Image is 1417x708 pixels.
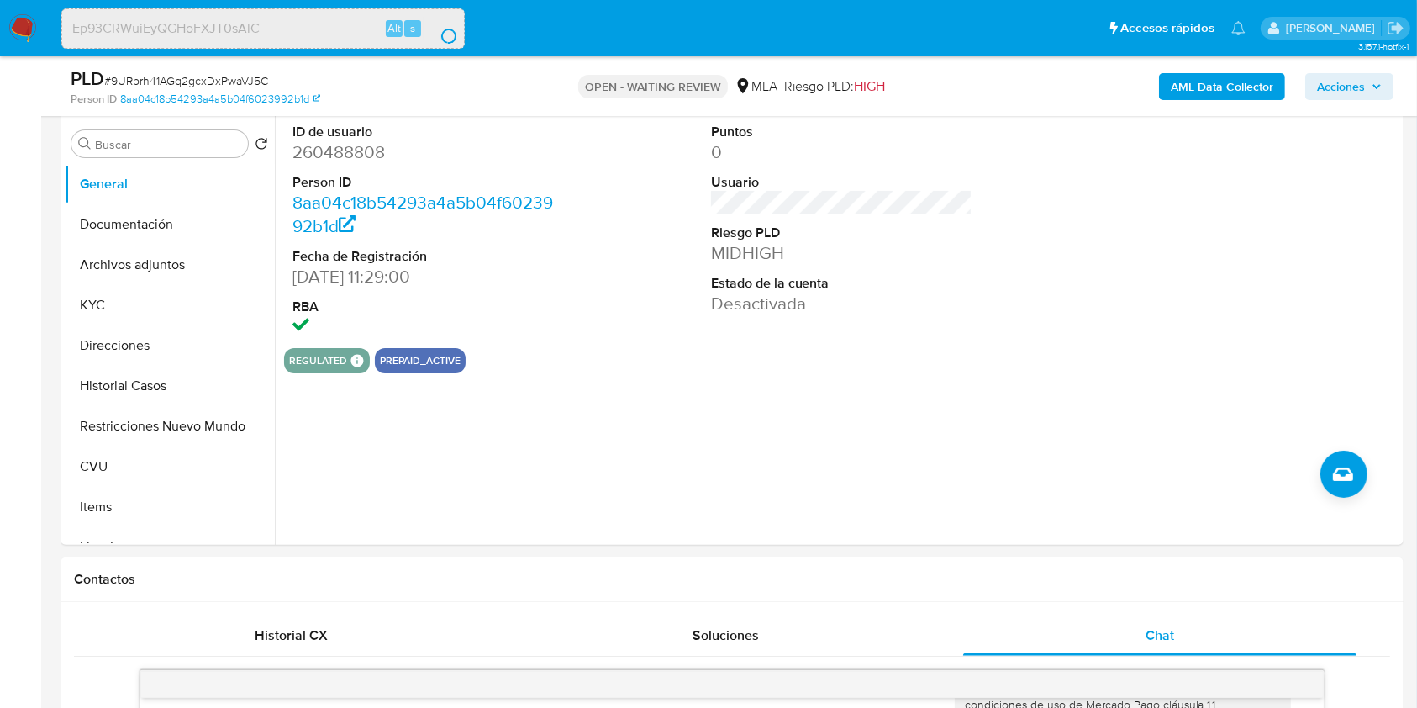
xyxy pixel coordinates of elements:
[784,77,885,96] span: Riesgo PLD:
[65,164,275,204] button: General
[735,77,777,96] div: MLA
[380,357,461,364] button: prepaid_active
[62,18,464,40] input: Buscar usuario o caso...
[410,20,415,36] span: s
[78,137,92,151] button: Buscar
[65,245,275,285] button: Archivos adjuntos
[71,92,117,107] b: Person ID
[65,406,275,446] button: Restricciones Nuevo Mundo
[1231,21,1246,35] a: Notificaciones
[74,571,1390,588] h1: Contactos
[65,366,275,406] button: Historial Casos
[104,72,268,89] span: # 9URbrh41AGq2gcxDxPwaVJ5C
[711,292,973,315] dd: Desactivada
[1171,73,1273,100] b: AML Data Collector
[95,137,241,152] input: Buscar
[292,298,555,316] dt: RBA
[65,446,275,487] button: CVU
[1305,73,1393,100] button: Acciones
[65,204,275,245] button: Documentación
[711,224,973,242] dt: Riesgo PLD
[255,626,328,645] span: Historial CX
[1159,73,1285,100] button: AML Data Collector
[711,274,973,293] dt: Estado de la cuenta
[387,20,401,36] span: Alt
[1317,73,1365,100] span: Acciones
[292,123,555,141] dt: ID de usuario
[65,325,275,366] button: Direcciones
[120,92,320,107] a: 8aa04c18b54293a4a5b04f6023992b1d
[1358,40,1409,53] span: 3.157.1-hotfix-1
[65,527,275,568] button: Lista Interna
[289,357,347,364] button: regulated
[65,487,275,527] button: Items
[65,285,275,325] button: KYC
[578,75,728,98] p: OPEN - WAITING REVIEW
[1120,19,1214,37] span: Accesos rápidos
[292,173,555,192] dt: Person ID
[711,123,973,141] dt: Puntos
[255,137,268,156] button: Volver al orden por defecto
[292,247,555,266] dt: Fecha de Registración
[854,77,885,96] span: HIGH
[292,190,553,238] a: 8aa04c18b54293a4a5b04f6023992b1d
[1146,626,1174,645] span: Chat
[711,140,973,164] dd: 0
[711,241,973,265] dd: MIDHIGH
[711,173,973,192] dt: Usuario
[1387,19,1404,37] a: Salir
[424,17,458,40] button: search-icon
[292,265,555,288] dd: [DATE] 11:29:00
[693,626,759,645] span: Soluciones
[71,65,104,92] b: PLD
[1286,20,1381,36] p: patricia.mayol@mercadolibre.com
[292,140,555,164] dd: 260488808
